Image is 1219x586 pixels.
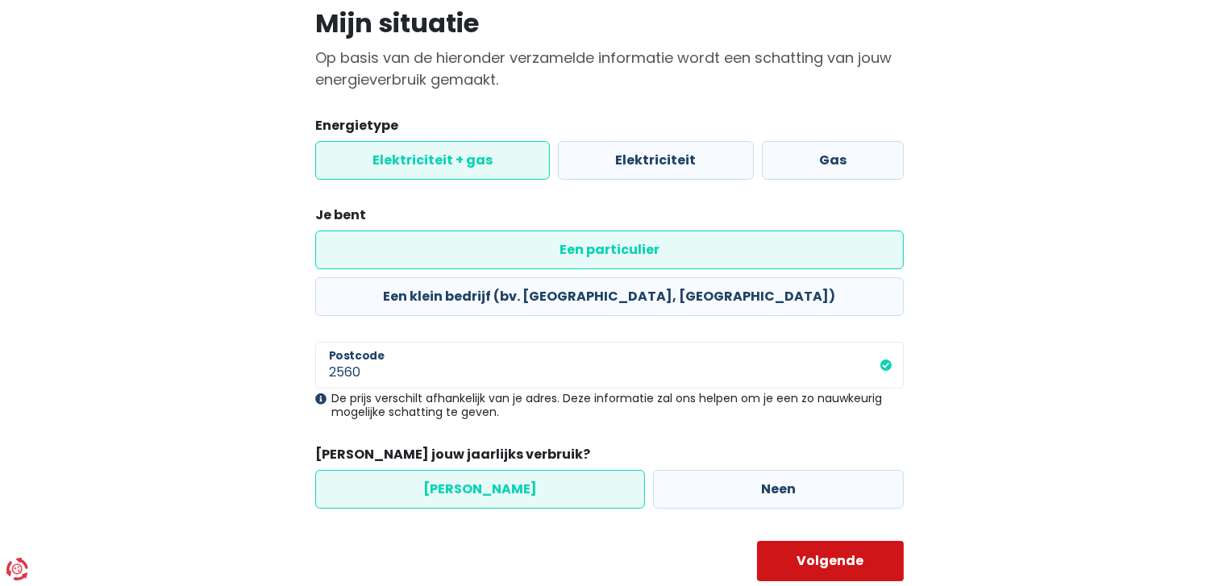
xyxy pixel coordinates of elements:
legend: [PERSON_NAME] jouw jaarlijks verbruik? [315,445,904,470]
label: Een particulier [315,231,904,269]
label: Gas [762,141,904,180]
label: Een klein bedrijf (bv. [GEOGRAPHIC_DATA], [GEOGRAPHIC_DATA]) [315,277,904,316]
label: Elektriciteit + gas [315,141,550,180]
legend: Energietype [315,116,904,141]
label: Elektriciteit [558,141,753,180]
label: Neen [653,470,904,509]
div: De prijs verschilt afhankelijk van je adres. Deze informatie zal ons helpen om je een zo nauwkeur... [315,392,904,419]
h1: Mijn situatie [315,8,904,39]
input: 1000 [315,342,904,389]
button: Volgende [757,541,905,581]
label: [PERSON_NAME] [315,470,645,509]
p: Op basis van de hieronder verzamelde informatie wordt een schatting van jouw energieverbruik gema... [315,47,904,90]
legend: Je bent [315,206,904,231]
